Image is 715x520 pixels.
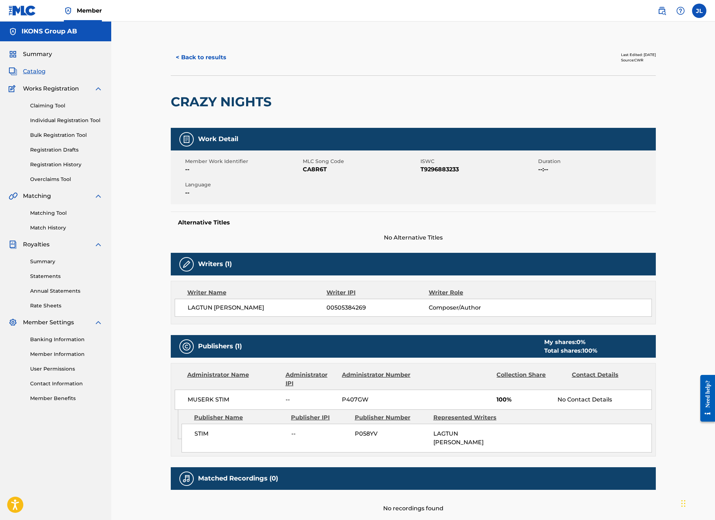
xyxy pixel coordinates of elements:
span: Works Registration [23,84,79,93]
span: 0 % [577,339,585,345]
a: Annual Statements [30,287,103,295]
span: -- [286,395,337,404]
img: Summary [9,50,17,59]
span: LAGTUN [PERSON_NAME] [433,430,484,446]
a: Claiming Tool [30,102,103,110]
div: Total shares: [544,347,597,355]
div: Publisher IPI [291,413,349,422]
a: Bulk Registration Tool [30,131,103,139]
span: Royalties [23,240,50,249]
a: Summary [30,258,103,265]
span: STIM [194,430,286,438]
span: P058YV [355,430,428,438]
span: Matching [23,192,51,200]
a: Registration History [30,161,103,168]
span: 100 % [582,347,597,354]
span: Summary [23,50,52,59]
div: Writer Name [187,288,327,297]
a: SummarySummary [9,50,52,59]
h5: Alternative Titles [178,219,649,226]
a: Matching Tool [30,209,103,217]
img: expand [94,84,103,93]
h5: IKONS Group AB [22,27,77,36]
a: CatalogCatalog [9,67,46,76]
span: MUSERK STIM [188,395,281,404]
h5: Matched Recordings (0) [198,474,278,483]
span: -- [185,189,301,197]
span: CA8R6T [303,165,419,174]
a: Public Search [655,4,669,18]
div: Represented Writers [433,413,507,422]
div: Administrator IPI [286,371,337,388]
a: Match History [30,224,103,232]
button: < Back to results [171,48,231,66]
h5: Work Detail [198,135,238,143]
img: Catalog [9,67,17,76]
a: Statements [30,273,103,280]
div: Contact Details [572,371,641,388]
div: Administrator Number [342,371,411,388]
div: Collection Share [497,371,566,388]
img: Works Registration [9,84,18,93]
div: Last Edited: [DATE] [621,52,656,57]
div: Dra [681,493,686,514]
img: Matching [9,192,18,200]
a: Registration Drafts [30,146,103,154]
div: User Menu [692,4,706,18]
a: User Permissions [30,365,103,373]
img: help [676,6,685,15]
span: --:-- [538,165,654,174]
a: Contact Information [30,380,103,387]
div: No Contact Details [558,395,651,404]
a: Member Information [30,350,103,358]
div: Writer IPI [326,288,429,297]
img: Work Detail [182,135,191,144]
img: expand [94,318,103,327]
span: P407GW [342,395,411,404]
img: Royalties [9,240,17,249]
span: T9296883233 [420,165,536,174]
div: Writer Role [429,288,522,297]
span: ISWC [420,158,536,165]
a: Member Benefits [30,395,103,402]
img: Member Settings [9,318,17,327]
h5: Publishers (1) [198,342,242,350]
span: Member [77,6,102,15]
span: MLC Song Code [303,158,419,165]
span: Member Settings [23,318,74,327]
span: No Alternative Titles [171,233,656,242]
span: Member Work Identifier [185,158,301,165]
img: Publishers [182,342,191,351]
img: search [658,6,666,15]
a: Banking Information [30,336,103,343]
iframe: Chat Widget [679,486,715,520]
iframe: Resource Center [695,370,715,427]
div: Publisher Name [194,413,286,422]
span: Composer/Author [429,303,522,312]
div: No recordings found [171,490,656,513]
span: Duration [538,158,654,165]
span: -- [291,430,349,438]
span: Catalog [23,67,46,76]
img: Matched Recordings [182,474,191,483]
img: Accounts [9,27,17,36]
span: 100% [497,395,552,404]
a: Rate Sheets [30,302,103,310]
img: Top Rightsholder [64,6,72,15]
div: Chatt-widget [679,486,715,520]
span: Language [185,181,301,189]
span: 00505384269 [326,303,428,312]
h5: Writers (1) [198,260,232,268]
img: expand [94,240,103,249]
div: Source: CWR [621,57,656,63]
h2: CRAZY NIGHTS [171,94,275,110]
div: Help [673,4,688,18]
span: -- [185,165,301,174]
span: LAGTUN [PERSON_NAME] [188,303,327,312]
img: MLC Logo [9,5,36,16]
div: My shares: [544,338,597,347]
div: Administrator Name [187,371,280,388]
a: Individual Registration Tool [30,117,103,124]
